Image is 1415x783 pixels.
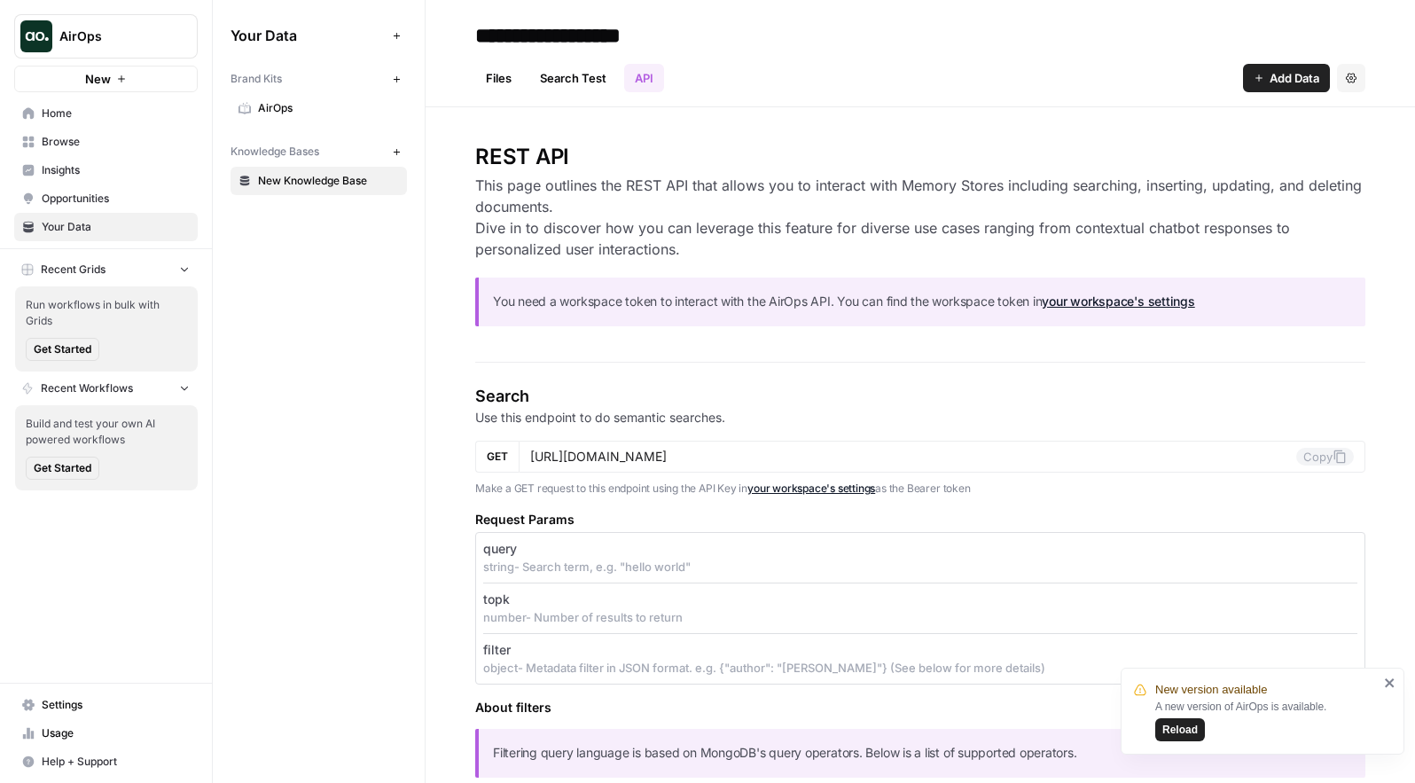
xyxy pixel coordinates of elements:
a: Files [475,64,522,92]
span: Home [42,106,190,121]
span: Browse [42,134,190,150]
span: Add Data [1270,69,1319,87]
span: New Knowledge Base [258,173,399,189]
span: Your Data [42,219,190,235]
h2: REST API [475,143,1365,171]
a: your workspace's settings [1042,294,1194,309]
p: topk [483,591,510,608]
span: Help + Support [42,754,190,770]
a: API [624,64,664,92]
span: Build and test your own AI powered workflows [26,416,187,448]
img: AirOps Logo [20,20,52,52]
button: Reload [1155,718,1205,741]
span: AirOps [59,27,167,45]
button: New [14,66,198,92]
span: Insights [42,162,190,178]
a: Search Test [529,64,617,92]
button: Copy [1296,448,1354,466]
span: Settings [42,697,190,713]
a: Browse [14,128,198,156]
h5: About filters [475,699,1365,716]
button: Recent Workflows [14,375,198,402]
a: Insights [14,156,198,184]
span: Recent Workflows [41,380,133,396]
a: Settings [14,691,198,719]
a: Usage [14,719,198,748]
p: number - Number of results to return [483,608,1357,626]
p: Use this endpoint to do semantic searches. [475,409,1365,427]
button: close [1384,676,1396,690]
button: Help + Support [14,748,198,776]
button: Workspace: AirOps [14,14,198,59]
h4: Search [475,384,1365,409]
a: AirOps [231,94,407,122]
p: Filtering query language is based on MongoDB's query operators. Below is a list of supported oper... [493,743,1351,763]
a: New Knowledge Base [231,167,407,195]
a: Home [14,99,198,128]
span: Get Started [34,341,91,357]
p: Make a GET request to this endpoint using the API Key in as the Bearer token [475,480,1365,497]
p: You need a workspace token to interact with the AirOps API. You can find the workspace token in [493,292,1351,312]
div: A new version of AirOps is available. [1155,699,1379,741]
span: Recent Grids [41,262,106,278]
p: query [483,540,517,558]
span: GET [487,449,508,465]
button: Add Data [1243,64,1330,92]
span: New version available [1155,681,1267,699]
span: Brand Kits [231,71,282,87]
p: string - Search term, e.g. "hello world" [483,558,1357,576]
a: Your Data [14,213,198,241]
span: Opportunities [42,191,190,207]
span: AirOps [258,100,399,116]
button: Get Started [26,457,99,480]
span: Run workflows in bulk with Grids [26,297,187,329]
h3: This page outlines the REST API that allows you to interact with Memory Stores including searchin... [475,175,1365,260]
span: Your Data [231,25,386,46]
span: Get Started [34,460,91,476]
span: Reload [1162,722,1198,738]
a: your workspace's settings [747,482,875,495]
button: Get Started [26,338,99,361]
span: Knowledge Bases [231,144,319,160]
h5: Request Params [475,511,1365,529]
span: New [85,70,111,88]
span: Usage [42,725,190,741]
button: Recent Grids [14,256,198,283]
p: object - Metadata filter in JSON format. e.g. {"author": "[PERSON_NAME]"} (See below for more det... [483,659,1357,677]
a: Opportunities [14,184,198,213]
p: filter [483,641,511,659]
